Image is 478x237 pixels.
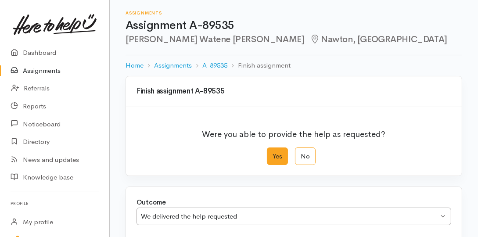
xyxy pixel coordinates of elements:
[137,87,451,96] h3: Finish assignment A-89535
[267,147,288,165] label: Yes
[137,197,166,208] label: Outcome
[126,61,144,71] a: Home
[227,61,291,71] li: Finish assignment
[154,61,192,71] a: Assignments
[202,61,227,71] a: A-89535
[126,11,462,15] h6: Assignments
[141,212,438,222] div: We delivered the help requested
[295,147,316,165] label: No
[309,34,447,45] span: Nawton, [GEOGRAPHIC_DATA]
[126,35,462,45] h2: [PERSON_NAME] Watene [PERSON_NAME]
[126,19,462,32] h1: Assignment A-89535
[202,123,386,140] p: Were you able to provide the help as requested?
[11,197,99,209] h6: Profile
[126,55,462,76] nav: breadcrumb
